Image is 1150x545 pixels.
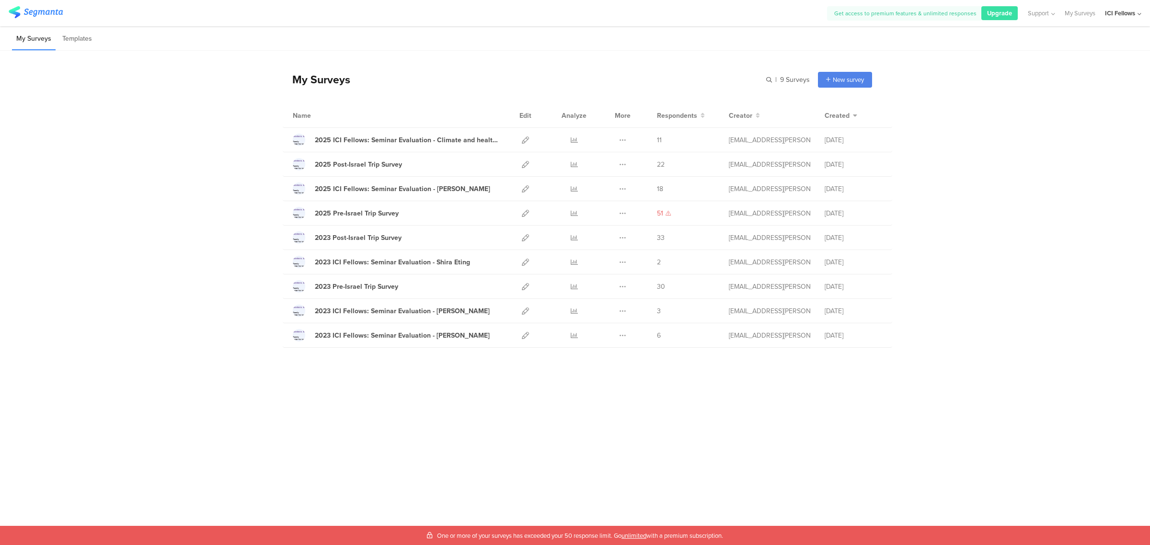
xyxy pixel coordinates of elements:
span: | [774,75,778,85]
button: Respondents [657,111,705,121]
div: More [612,103,633,127]
span: Created [825,111,850,121]
div: My Surveys [283,71,350,88]
span: 51 [657,208,663,218]
div: ici@kellogg.northwestern.edu [729,208,810,218]
span: 9 Surveys [780,75,810,85]
span: Upgrade [987,9,1012,18]
span: 18 [657,184,663,194]
div: [DATE] [825,184,882,194]
span: 11 [657,135,662,145]
span: 22 [657,159,665,170]
a: 2023 ICI Fellows: Seminar Evaluation - Shira Eting [293,256,470,268]
div: ici@kellogg.northwestern.edu [729,184,810,194]
div: 2025 Post-Israel Trip Survey [315,159,402,170]
div: 2023 ICI Fellows: Seminar Evaluation - Shira Eting [315,257,470,267]
a: 2025 Pre-Israel Trip Survey [293,207,399,219]
a: 2023 ICI Fellows: Seminar Evaluation - [PERSON_NAME] [293,329,490,341]
div: 2023 ICI Fellows: Seminar Evaluation - Shai Harel [315,330,490,341]
div: 2023 ICI Fellows: Seminar Evaluation - Eugene Kandel [315,306,490,316]
div: Name [293,111,350,121]
a: 2025 Post-Israel Trip Survey [293,158,402,170]
span: 2 [657,257,661,267]
li: My Surveys [12,28,56,50]
span: unlimited [621,531,646,540]
div: ici@kellogg.northwestern.edu [729,282,810,292]
button: Creator [729,111,760,121]
li: Templates [58,28,96,50]
div: [DATE] [825,306,882,316]
span: 3 [657,306,661,316]
span: 33 [657,233,665,243]
span: 6 [657,330,661,341]
div: ici@kellogg.northwestern.edu [729,257,810,267]
div: 2023 Post-Israel Trip Survey [315,233,402,243]
div: ICI Fellows [1105,9,1135,18]
div: Edit [515,103,536,127]
span: Creator [729,111,752,121]
div: ici@kellogg.northwestern.edu [729,330,810,341]
a: 2025 ICI Fellows: Seminar Evaluation - [PERSON_NAME] [293,182,490,195]
div: ici@kellogg.northwestern.edu [729,159,810,170]
div: ici@kellogg.northwestern.edu [729,306,810,316]
div: ici@kellogg.northwestern.edu [729,135,810,145]
div: [DATE] [825,159,882,170]
div: [DATE] [825,330,882,341]
div: [DATE] [825,233,882,243]
div: ici@kellogg.northwestern.edu [729,233,810,243]
div: 2025 ICI Fellows: Seminar Evaluation - Shai Harel [315,184,490,194]
span: Respondents [657,111,697,121]
div: 2025 ICI Fellows: Seminar Evaluation - Climate and health tech [315,135,501,145]
span: Get access to premium features & unlimited responses [834,9,977,18]
div: 2023 Pre-Israel Trip Survey [315,282,398,292]
span: 30 [657,282,665,292]
div: [DATE] [825,208,882,218]
div: [DATE] [825,257,882,267]
a: 2025 ICI Fellows: Seminar Evaluation - Climate and health tech [293,134,501,146]
a: 2023 ICI Fellows: Seminar Evaluation - [PERSON_NAME] [293,305,490,317]
span: New survey [833,75,864,84]
div: [DATE] [825,135,882,145]
span: Support [1028,9,1049,18]
button: Created [825,111,857,121]
a: 2023 Post-Israel Trip Survey [293,231,402,244]
a: 2023 Pre-Israel Trip Survey [293,280,398,293]
img: segmanta logo [9,6,63,18]
span: One or more of your surveys has exceeded your 50 response limit. Go with a premium subscription. [437,531,723,540]
div: 2025 Pre-Israel Trip Survey [315,208,399,218]
div: [DATE] [825,282,882,292]
div: Analyze [560,103,588,127]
